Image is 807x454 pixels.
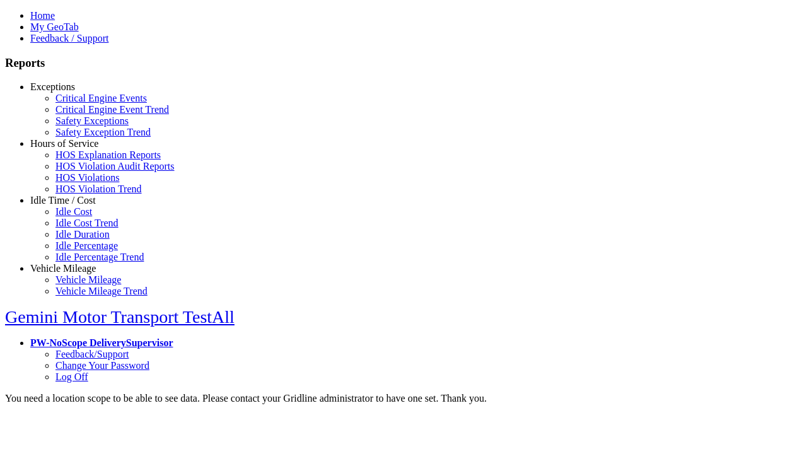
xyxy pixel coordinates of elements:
a: Critical Engine Event Trend [55,104,169,115]
a: Idle Percentage Trend [55,252,144,262]
a: Vehicle Mileage [55,274,121,285]
a: Critical Engine Events [55,93,147,103]
a: Idle Cost [55,206,92,217]
a: Feedback / Support [30,33,108,44]
a: HOS Violation Trend [55,183,142,194]
a: Idle Cost Trend [55,218,119,228]
a: HOS Explanation Reports [55,149,161,160]
a: HOS Violations [55,172,119,183]
a: Feedback/Support [55,349,129,359]
a: Gemini Motor Transport TestAll [5,307,235,327]
a: Exceptions [30,81,75,92]
a: Vehicle Mileage Trend [55,286,148,296]
a: Idle Duration [55,229,110,240]
a: Vehicle Mileage [30,263,96,274]
a: HOS Violation Audit Reports [55,161,175,172]
a: Home [30,10,55,21]
a: Safety Exceptions [55,115,129,126]
a: Change Your Password [55,360,149,371]
a: My GeoTab [30,21,79,32]
a: Safety Exception Trend [55,127,151,137]
div: You need a location scope to be able to see data. Please contact your Gridline administrator to h... [5,393,802,404]
a: Idle Percentage [55,240,118,251]
a: Idle Time / Cost [30,195,96,206]
h3: Reports [5,56,802,70]
a: PW-NoScope DeliverySupervisor [30,337,173,348]
a: Hours of Service [30,138,98,149]
a: Log Off [55,371,88,382]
